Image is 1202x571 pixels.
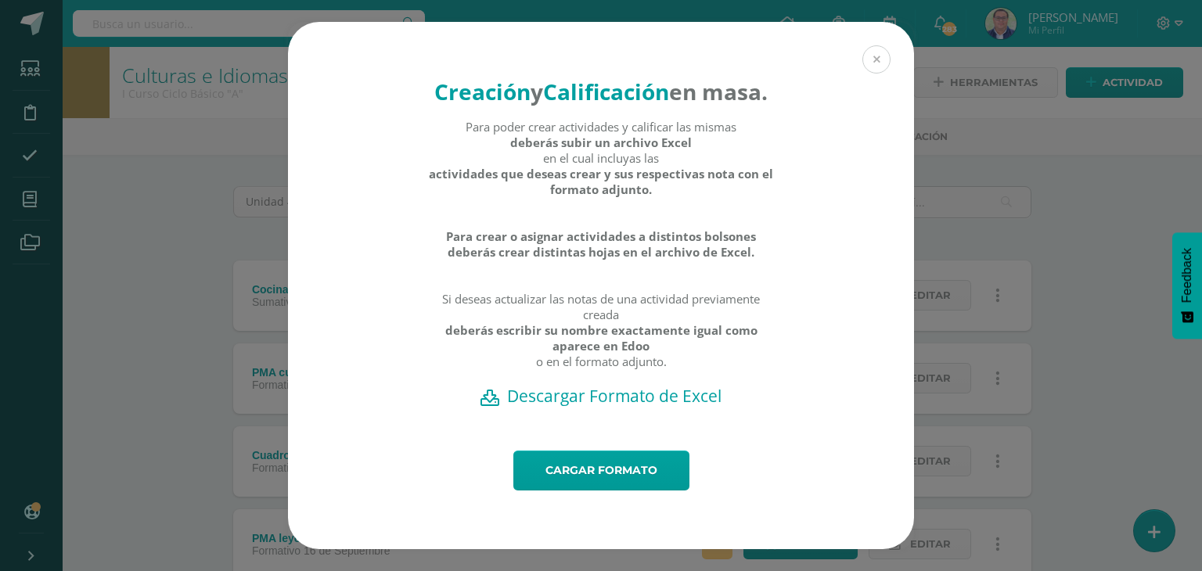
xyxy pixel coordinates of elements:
strong: deberás subir un archivo Excel [510,135,692,150]
strong: actividades que deseas crear y sus respectivas nota con el formato adjunto. [428,166,775,197]
strong: Para crear o asignar actividades a distintos bolsones deberás crear distintas hojas en el archivo... [428,228,775,260]
button: Feedback - Mostrar encuesta [1172,232,1202,339]
a: Cargar formato [513,451,689,490]
strong: Creación [434,77,531,106]
a: Descargar Formato de Excel [315,385,887,407]
span: Feedback [1180,248,1194,303]
div: Para poder crear actividades y calificar las mismas en el cual incluyas las Si deseas actualizar ... [428,119,775,385]
strong: Calificación [543,77,669,106]
strong: deberás escribir su nombre exactamente igual como aparece en Edoo [428,322,775,354]
h4: en masa. [428,77,775,106]
strong: y [531,77,543,106]
button: Close (Esc) [862,45,891,74]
